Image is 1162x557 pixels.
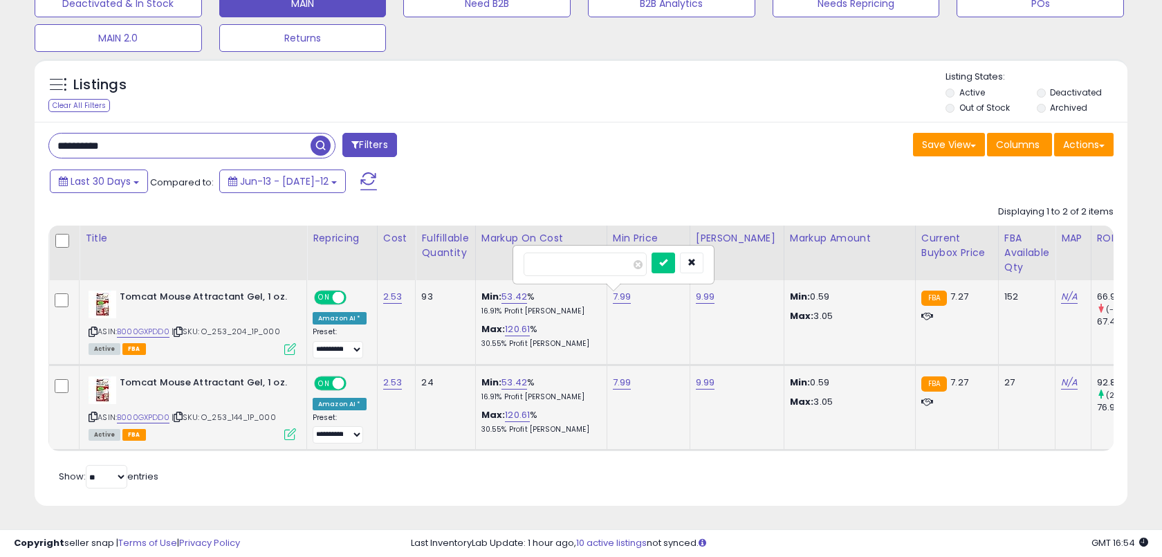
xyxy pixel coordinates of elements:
span: Jun-13 - [DATE]-12 [240,174,329,188]
span: Columns [996,138,1040,152]
a: N/A [1061,290,1078,304]
small: (20.78%) [1106,390,1141,401]
span: Show: entries [59,470,158,483]
div: Amazon AI * [313,312,367,325]
p: 3.05 [790,396,905,408]
span: 2025-08-12 16:54 GMT [1091,536,1148,549]
div: Last InventoryLab Update: 1 hour ago, not synced. [411,537,1148,550]
button: Columns [987,133,1052,156]
div: 92.89% [1097,376,1153,389]
div: 27 [1004,376,1044,389]
small: (-0.83%) [1106,304,1141,315]
div: Cost [383,231,410,246]
div: Preset: [313,413,367,444]
div: 66.9% [1097,291,1153,303]
span: | SKU: O_253_144_1P_000 [172,412,276,423]
span: 7.27 [950,290,968,303]
div: Repricing [313,231,371,246]
span: OFF [344,377,367,389]
a: B000GXPDD0 [117,412,169,423]
a: B000GXPDD0 [117,326,169,338]
small: FBA [921,291,947,306]
div: Current Buybox Price [921,231,993,260]
strong: Max: [790,309,814,322]
div: 76.91% [1097,401,1153,414]
div: 152 [1004,291,1044,303]
div: Displaying 1 to 2 of 2 items [998,206,1114,219]
div: Min Price [613,231,684,246]
button: Last 30 Days [50,170,148,193]
label: Active [959,86,985,98]
span: FBA [122,429,146,441]
div: Markup Amount [790,231,910,246]
p: 3.05 [790,310,905,322]
th: The percentage added to the cost of goods (COGS) that forms the calculator for Min & Max prices. [475,226,607,280]
p: 16.91% Profit [PERSON_NAME] [481,307,596,316]
span: ON [315,377,333,389]
a: 7.99 [613,376,631,390]
a: 7.99 [613,290,631,304]
p: Listing States: [946,71,1127,84]
div: Preset: [313,327,367,358]
span: ON [315,292,333,304]
div: 93 [421,291,464,303]
a: 2.53 [383,376,403,390]
a: N/A [1061,376,1078,390]
p: 0.59 [790,376,905,389]
div: Title [85,231,301,246]
div: Fulfillable Quantity [421,231,469,260]
div: % [481,291,596,316]
b: Tomcat Mouse Attractant Gel, 1 oz. [120,376,288,393]
button: Returns [219,24,387,52]
span: All listings currently available for purchase on Amazon [89,343,120,355]
span: All listings currently available for purchase on Amazon [89,429,120,441]
button: Jun-13 - [DATE]-12 [219,170,346,193]
strong: Copyright [14,536,64,549]
a: 9.99 [696,376,715,390]
button: Filters [342,133,396,157]
a: 53.42 [501,376,527,390]
span: FBA [122,343,146,355]
div: % [481,376,596,402]
b: Min: [481,376,502,389]
div: 67.46% [1097,316,1153,328]
div: ASIN: [89,376,296,439]
b: Max: [481,322,506,336]
div: [PERSON_NAME] [696,231,778,246]
a: 2.53 [383,290,403,304]
span: Compared to: [150,176,214,189]
div: % [481,409,596,435]
b: Tomcat Mouse Attractant Gel, 1 oz. [120,291,288,307]
a: 9.99 [696,290,715,304]
div: % [481,323,596,349]
span: | SKU: O_253_204_1P_000 [172,326,280,337]
a: Terms of Use [118,536,177,549]
div: Amazon AI * [313,398,367,410]
a: 120.61 [505,408,530,422]
a: 120.61 [505,322,530,336]
div: MAP [1061,231,1085,246]
p: 30.55% Profit [PERSON_NAME] [481,425,596,435]
b: Min: [481,290,502,303]
label: Out of Stock [959,102,1010,113]
button: Save View [913,133,985,156]
div: ROI [1097,231,1147,246]
a: Privacy Policy [179,536,240,549]
div: Clear All Filters [48,99,110,112]
span: OFF [344,292,367,304]
div: FBA Available Qty [1004,231,1049,275]
p: 16.91% Profit [PERSON_NAME] [481,392,596,402]
strong: Min: [790,376,811,389]
b: Max: [481,408,506,421]
div: ASIN: [89,291,296,354]
div: seller snap | | [14,537,240,550]
div: Markup on Cost [481,231,601,246]
img: 51N5ZrSz3-L._SL40_.jpg [89,376,116,404]
button: MAIN 2.0 [35,24,202,52]
p: 30.55% Profit [PERSON_NAME] [481,339,596,349]
small: FBA [921,376,947,392]
label: Deactivated [1050,86,1102,98]
span: Last 30 Days [71,174,131,188]
span: 7.27 [950,376,968,389]
strong: Min: [790,290,811,303]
